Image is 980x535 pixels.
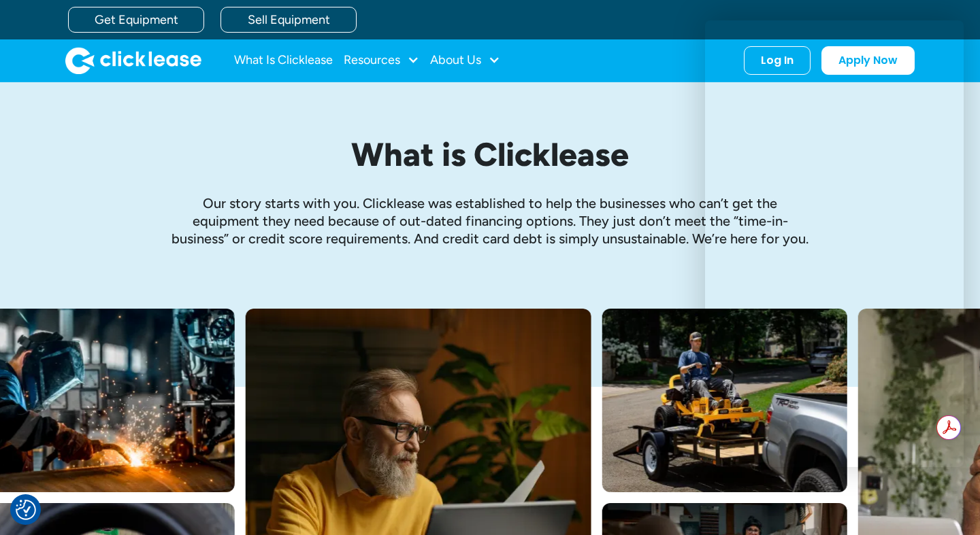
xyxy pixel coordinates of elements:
[705,20,964,467] iframe: Chat Window
[65,47,201,74] img: Clicklease logo
[170,194,810,247] p: Our story starts with you. Clicklease was established to help the businesses who can’t get the eq...
[16,500,36,520] button: Consent Preferences
[16,500,36,520] img: Revisit consent button
[220,7,357,33] a: Sell Equipment
[68,7,204,33] a: Get Equipment
[602,309,847,492] img: Man with hat and blue shirt driving a yellow lawn mower onto a trailer
[234,47,333,74] a: What Is Clicklease
[65,47,201,74] a: home
[430,47,500,74] div: About Us
[170,137,810,173] h1: What is Clicklease
[344,47,419,74] div: Resources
